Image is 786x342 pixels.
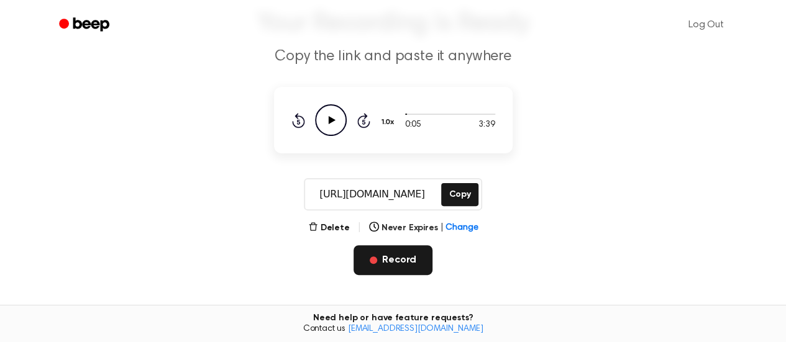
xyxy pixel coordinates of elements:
span: 3:39 [478,119,495,132]
span: Contact us [7,324,779,335]
a: Log Out [676,10,736,40]
p: Copy the link and paste it anywhere [155,47,632,67]
span: | [357,220,362,235]
span: 0:05 [405,119,421,132]
span: | [440,222,443,235]
button: Never Expires|Change [369,222,478,235]
a: Beep [50,13,121,37]
span: Change [446,222,478,235]
button: Copy [441,183,478,206]
button: Record [354,245,432,275]
a: [EMAIL_ADDRESS][DOMAIN_NAME] [348,325,483,333]
button: 1.0x [380,112,399,133]
button: Delete [308,222,350,235]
